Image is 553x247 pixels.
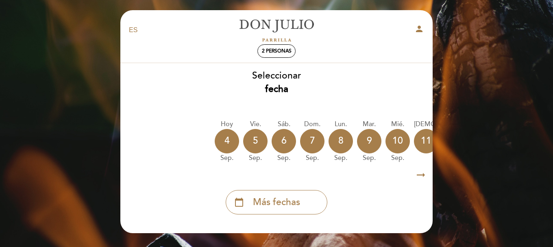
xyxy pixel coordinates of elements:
[329,120,353,129] div: lun.
[215,120,239,129] div: Hoy
[357,153,381,163] div: sep.
[329,153,353,163] div: sep.
[215,153,239,163] div: sep.
[357,129,381,153] div: 9
[120,69,433,96] div: Seleccionar
[265,83,288,95] b: fecha
[243,153,268,163] div: sep.
[262,48,292,54] span: 2 personas
[300,120,324,129] div: dom.
[414,129,438,153] div: 11
[243,129,268,153] div: 5
[414,24,424,37] button: person
[272,120,296,129] div: sáb.
[300,153,324,163] div: sep.
[300,129,324,153] div: 7
[385,129,410,153] div: 10
[414,120,487,129] div: [DEMOGRAPHIC_DATA].
[385,153,410,163] div: sep.
[415,166,427,184] i: arrow_right_alt
[414,153,487,163] div: sep.
[253,196,300,209] span: Más fechas
[414,24,424,34] i: person
[243,120,268,129] div: vie.
[234,195,244,209] i: calendar_today
[385,120,410,129] div: mié.
[226,19,327,42] a: [PERSON_NAME]
[215,129,239,153] div: 4
[329,129,353,153] div: 8
[357,120,381,129] div: mar.
[272,129,296,153] div: 6
[272,153,296,163] div: sep.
